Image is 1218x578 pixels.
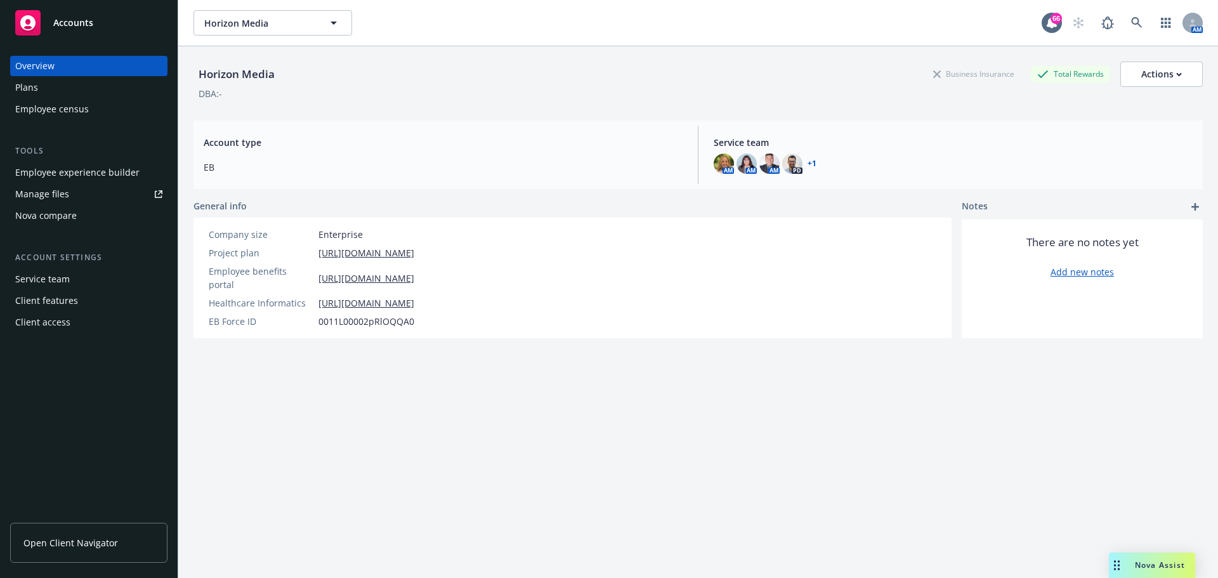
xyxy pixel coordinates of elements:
[318,315,414,328] span: 0011L00002pRlOQQA0
[1095,10,1120,36] a: Report a Bug
[15,56,55,76] div: Overview
[10,5,167,41] a: Accounts
[209,228,313,241] div: Company size
[15,312,70,332] div: Client access
[1135,560,1185,570] span: Nova Assist
[1153,10,1179,36] a: Switch app
[927,66,1021,82] div: Business Insurance
[1109,553,1125,578] div: Drag to move
[193,10,352,36] button: Horizon Media
[10,291,167,311] a: Client features
[204,161,683,174] span: EB
[808,160,816,167] a: +1
[15,77,38,98] div: Plans
[1120,62,1203,87] button: Actions
[209,296,313,310] div: Healthcare Informatics
[15,162,140,183] div: Employee experience builder
[15,206,77,226] div: Nova compare
[10,251,167,264] div: Account settings
[15,99,89,119] div: Employee census
[209,265,313,291] div: Employee benefits portal
[714,136,1193,149] span: Service team
[10,269,167,289] a: Service team
[53,18,93,28] span: Accounts
[782,154,802,174] img: photo
[318,246,414,259] a: [URL][DOMAIN_NAME]
[10,206,167,226] a: Nova compare
[714,154,734,174] img: photo
[209,246,313,259] div: Project plan
[193,199,247,213] span: General info
[10,312,167,332] a: Client access
[962,199,988,214] span: Notes
[318,228,363,241] span: Enterprise
[204,136,683,149] span: Account type
[193,66,280,82] div: Horizon Media
[10,162,167,183] a: Employee experience builder
[737,154,757,174] img: photo
[1026,235,1139,250] span: There are no notes yet
[1066,10,1091,36] a: Start snowing
[1031,66,1110,82] div: Total Rewards
[1109,553,1195,578] button: Nova Assist
[209,315,313,328] div: EB Force ID
[1051,13,1062,24] div: 66
[318,296,414,310] a: [URL][DOMAIN_NAME]
[15,269,70,289] div: Service team
[10,99,167,119] a: Employee census
[10,77,167,98] a: Plans
[23,536,118,549] span: Open Client Navigator
[204,16,314,30] span: Horizon Media
[759,154,780,174] img: photo
[1141,62,1182,86] div: Actions
[10,184,167,204] a: Manage files
[1124,10,1149,36] a: Search
[1188,199,1203,214] a: add
[15,291,78,311] div: Client features
[318,272,414,285] a: [URL][DOMAIN_NAME]
[15,184,69,204] div: Manage files
[1051,265,1114,279] a: Add new notes
[10,56,167,76] a: Overview
[199,87,222,100] div: DBA: -
[10,145,167,157] div: Tools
